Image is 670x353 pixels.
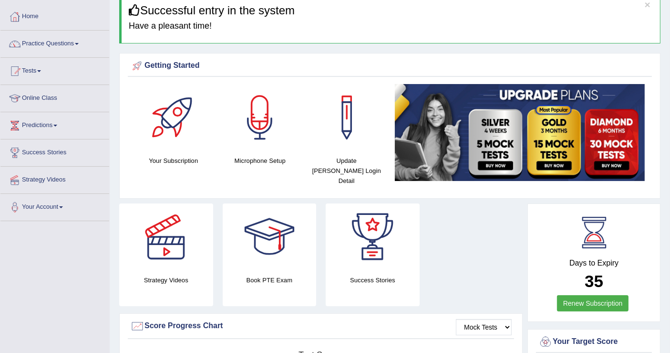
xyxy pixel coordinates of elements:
[308,156,385,186] h4: Update [PERSON_NAME] Login Detail
[395,84,645,181] img: small5.jpg
[135,156,212,166] h4: Your Subscription
[222,156,299,166] h4: Microphone Setup
[0,194,109,218] a: Your Account
[0,167,109,191] a: Strategy Videos
[0,85,109,109] a: Online Class
[130,319,512,333] div: Score Progress Chart
[585,272,603,290] b: 35
[538,259,649,267] h4: Days to Expiry
[538,335,649,349] div: Your Target Score
[0,31,109,54] a: Practice Questions
[0,112,109,136] a: Predictions
[129,4,653,17] h3: Successful entry in the system
[326,275,420,285] h4: Success Stories
[129,21,653,31] h4: Have a pleasant time!
[0,3,109,27] a: Home
[223,275,317,285] h4: Book PTE Exam
[557,295,629,311] a: Renew Subscription
[119,275,213,285] h4: Strategy Videos
[0,139,109,163] a: Success Stories
[0,58,109,82] a: Tests
[130,59,649,73] div: Getting Started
